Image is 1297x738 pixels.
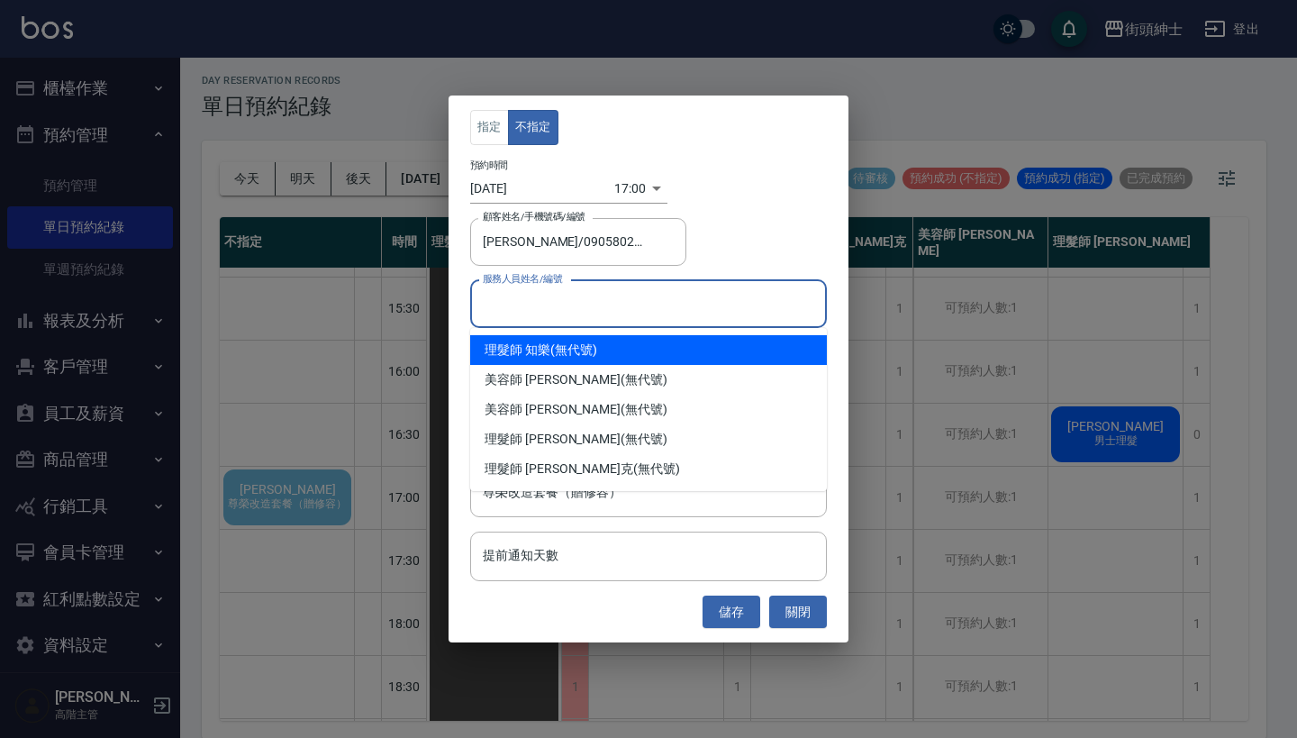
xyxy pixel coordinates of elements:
[485,341,550,360] span: 理髮師 知樂
[483,210,585,223] label: 顧客姓名/手機號碼/編號
[485,460,633,478] span: 理髮師 [PERSON_NAME]克
[614,174,646,204] div: 17:00
[769,596,827,629] button: 關閉
[470,335,827,365] div: (無代號)
[485,430,621,449] span: 理髮師 [PERSON_NAME]
[703,596,760,629] button: 儲存
[470,110,509,145] button: 指定
[470,395,827,424] div: (無代號)
[485,370,621,389] span: 美容師 [PERSON_NAME]
[470,454,827,484] div: (無代號)
[470,365,827,395] div: (無代號)
[470,174,614,204] input: Choose date, selected date is 2025-09-22
[470,424,827,454] div: (無代號)
[508,110,558,145] button: 不指定
[470,158,508,171] label: 預約時間
[483,272,562,286] label: 服務人員姓名/編號
[485,400,621,419] span: 美容師 [PERSON_NAME]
